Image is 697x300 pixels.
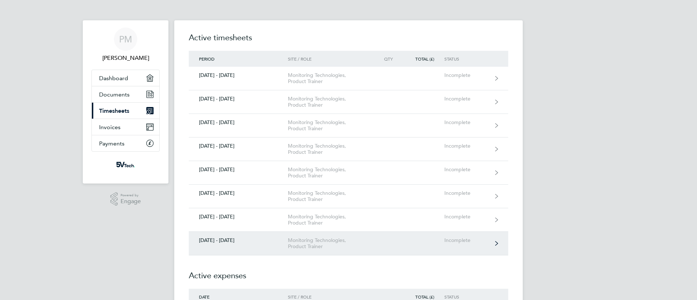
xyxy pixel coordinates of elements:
[288,143,371,155] div: Monitoring Technologies, Product Trainer
[92,135,159,151] a: Payments
[444,72,489,78] div: Incomplete
[189,167,288,173] div: [DATE] - [DATE]
[110,192,141,206] a: Powered byEngage
[288,190,371,202] div: Monitoring Technologies, Product Trainer
[444,237,489,243] div: Incomplete
[121,198,141,205] span: Engage
[189,32,508,51] h2: Active timesheets
[444,190,489,196] div: Incomplete
[403,56,444,61] div: Total (£)
[444,56,489,61] div: Status
[288,72,371,85] div: Monitoring Technologies, Product Trainer
[444,96,489,102] div: Incomplete
[371,56,403,61] div: Qty
[189,232,508,255] a: [DATE] - [DATE]Monitoring Technologies, Product TrainerIncomplete
[189,237,288,243] div: [DATE] - [DATE]
[189,143,288,149] div: [DATE] - [DATE]
[189,90,508,114] a: [DATE] - [DATE]Monitoring Technologies, Product TrainerIncomplete
[444,214,489,220] div: Incomplete
[189,137,508,161] a: [DATE] - [DATE]Monitoring Technologies, Product TrainerIncomplete
[92,86,159,102] a: Documents
[99,91,130,98] span: Documents
[189,208,508,232] a: [DATE] - [DATE]Monitoring Technologies, Product TrainerIncomplete
[189,96,288,102] div: [DATE] - [DATE]
[99,75,128,82] span: Dashboard
[444,294,489,299] div: Status
[91,54,160,62] span: Paul Mallard
[444,143,489,149] div: Incomplete
[288,214,371,226] div: Monitoring Technologies, Product Trainer
[99,140,125,147] span: Payments
[189,67,508,90] a: [DATE] - [DATE]Monitoring Technologies, Product TrainerIncomplete
[288,167,371,179] div: Monitoring Technologies, Product Trainer
[189,190,288,196] div: [DATE] - [DATE]
[99,107,129,114] span: Timesheets
[92,103,159,119] a: Timesheets
[288,119,371,132] div: Monitoring Technologies, Product Trainer
[189,114,508,137] a: [DATE] - [DATE]Monitoring Technologies, Product TrainerIncomplete
[189,119,288,126] div: [DATE] - [DATE]
[444,119,489,126] div: Incomplete
[288,237,371,250] div: Monitoring Technologies, Product Trainer
[91,159,160,170] a: Go to home page
[189,255,508,289] h2: Active expenses
[288,294,371,299] div: Site / Role
[288,96,371,108] div: Monitoring Technologies, Product Trainer
[189,72,288,78] div: [DATE] - [DATE]
[288,56,371,61] div: Site / Role
[189,294,288,299] div: Date
[189,214,288,220] div: [DATE] - [DATE]
[121,192,141,198] span: Powered by
[83,20,168,184] nav: Main navigation
[189,185,508,208] a: [DATE] - [DATE]Monitoring Technologies, Product TrainerIncomplete
[199,56,215,62] span: Period
[444,167,489,173] div: Incomplete
[189,161,508,185] a: [DATE] - [DATE]Monitoring Technologies, Product TrainerIncomplete
[99,124,121,131] span: Invoices
[403,294,444,299] div: Total (£)
[92,119,159,135] a: Invoices
[91,28,160,62] a: PM[PERSON_NAME]
[115,159,136,170] img: weare5values-logo-retina.png
[119,34,132,44] span: PM
[92,70,159,86] a: Dashboard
